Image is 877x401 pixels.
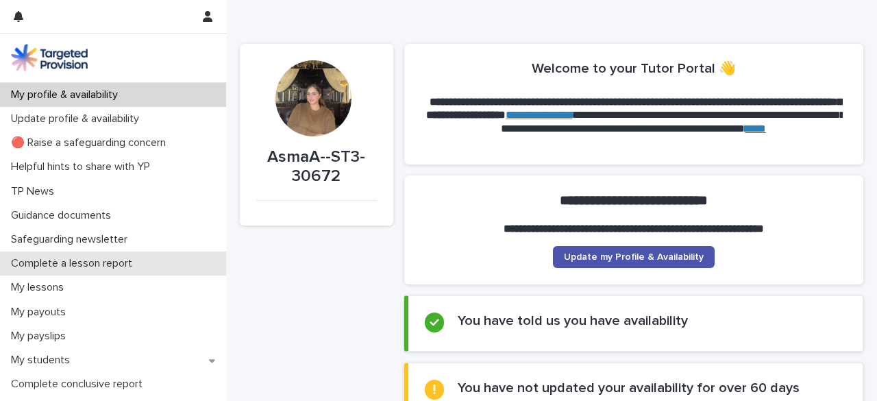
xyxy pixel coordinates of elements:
p: AsmaA--ST3-30672 [256,147,377,187]
a: Update my Profile & Availability [553,246,715,268]
p: My payouts [5,306,77,319]
p: My payslips [5,330,77,343]
p: Complete a lesson report [5,257,143,270]
p: Safeguarding newsletter [5,233,138,246]
p: 🔴 Raise a safeguarding concern [5,136,177,149]
h2: You have told us you have availability [458,313,688,329]
p: Guidance documents [5,209,122,222]
p: My lessons [5,281,75,294]
h2: You have not updated your availability for over 60 days [458,380,800,396]
p: Complete conclusive report [5,378,153,391]
img: M5nRWzHhSzIhMunXDL62 [11,44,88,71]
p: My profile & availability [5,88,129,101]
p: Update profile & availability [5,112,150,125]
h2: Welcome to your Tutor Portal 👋 [532,60,736,77]
span: Update my Profile & Availability [564,252,704,262]
p: TP News [5,185,65,198]
p: My students [5,354,81,367]
p: Helpful hints to share with YP [5,160,161,173]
